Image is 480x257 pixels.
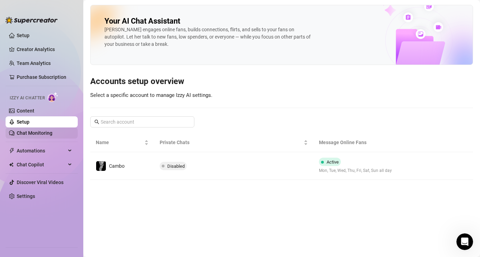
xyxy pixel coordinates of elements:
[17,44,72,55] a: Creator Analytics
[17,33,30,38] a: Setup
[154,133,314,152] th: Private Chats
[96,161,106,171] img: Cambo
[90,133,154,152] th: Name
[94,119,99,124] span: search
[17,193,35,199] a: Settings
[101,118,185,126] input: Search account
[17,145,66,156] span: Automations
[319,167,392,174] span: Mon, Tue, Wed, Thu, Fri, Sat, Sun all day
[9,148,15,154] span: thunderbolt
[17,180,64,185] a: Discover Viral Videos
[17,72,72,83] a: Purchase Subscription
[10,95,45,101] span: Izzy AI Chatter
[17,60,51,66] a: Team Analytics
[17,108,34,114] a: Content
[104,16,180,26] h2: Your AI Chat Assistant
[48,92,58,102] img: AI Chatter
[327,159,339,165] span: Active
[90,92,212,98] span: Select a specific account to manage Izzy AI settings.
[17,130,52,136] a: Chat Monitoring
[17,159,66,170] span: Chat Copilot
[96,139,143,146] span: Name
[6,17,58,24] img: logo-BBDzfeDw.svg
[90,76,473,87] h3: Accounts setup overview
[456,233,473,250] iframe: Intercom live chat
[160,139,303,146] span: Private Chats
[167,164,185,169] span: Disabled
[104,26,313,48] div: [PERSON_NAME] engages online fans, builds connections, flirts, and sells to your fans on autopilo...
[313,133,420,152] th: Message Online Fans
[9,162,14,167] img: Chat Copilot
[17,119,30,125] a: Setup
[109,163,125,169] span: Cambo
